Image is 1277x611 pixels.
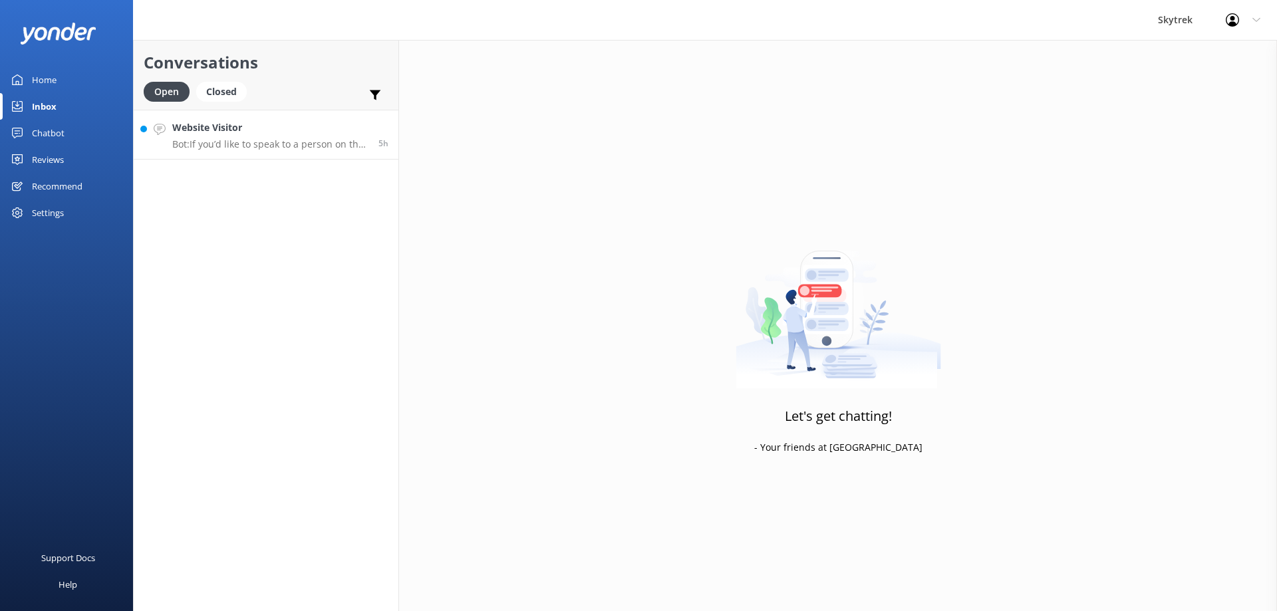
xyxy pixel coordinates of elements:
[754,440,922,455] p: - Your friends at [GEOGRAPHIC_DATA]
[172,138,368,150] p: Bot: If you’d like to speak to a person on the Skytrek team, please call [PHONE_NUMBER] or email ...
[196,82,247,102] div: Closed
[32,173,82,199] div: Recommend
[134,110,398,160] a: Website VisitorBot:If you’d like to speak to a person on the Skytrek team, please call [PHONE_NUM...
[196,84,253,98] a: Closed
[20,23,96,45] img: yonder-white-logo.png
[736,223,941,389] img: artwork of a man stealing a conversation from at giant smartphone
[144,84,196,98] a: Open
[32,199,64,226] div: Settings
[378,138,388,149] span: Sep 20 2025 02:05pm (UTC +12:00) Pacific/Auckland
[32,146,64,173] div: Reviews
[41,545,95,571] div: Support Docs
[172,120,368,135] h4: Website Visitor
[32,120,65,146] div: Chatbot
[32,66,57,93] div: Home
[144,82,190,102] div: Open
[144,50,388,75] h2: Conversations
[785,406,892,427] h3: Let's get chatting!
[32,93,57,120] div: Inbox
[59,571,77,598] div: Help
